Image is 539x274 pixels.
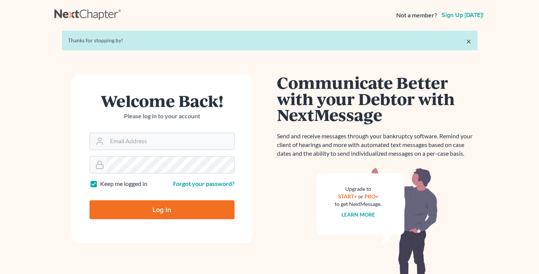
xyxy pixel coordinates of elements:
a: PRO+ [364,193,378,200]
a: START+ [338,193,357,200]
a: Forgot your password? [173,180,235,187]
div: Thanks for stopping by! [68,37,471,44]
div: to get NextMessage. [335,200,382,208]
a: × [466,37,471,46]
label: Keep me logged in [100,180,147,188]
h1: Welcome Back! [90,93,235,109]
div: Upgrade to [335,185,382,193]
p: Send and receive messages through your bankruptcy software. Remind your client of hearings and mo... [277,132,477,158]
a: Sign up [DATE]! [440,12,485,18]
p: Please log in to your account [90,112,235,121]
input: Log In [90,200,235,219]
a: Learn more [341,211,375,218]
strong: Not a member? [396,11,437,20]
h1: Communicate Better with your Debtor with NextMessage [277,74,477,123]
span: or [358,193,363,200]
input: Email Address [107,133,234,150]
